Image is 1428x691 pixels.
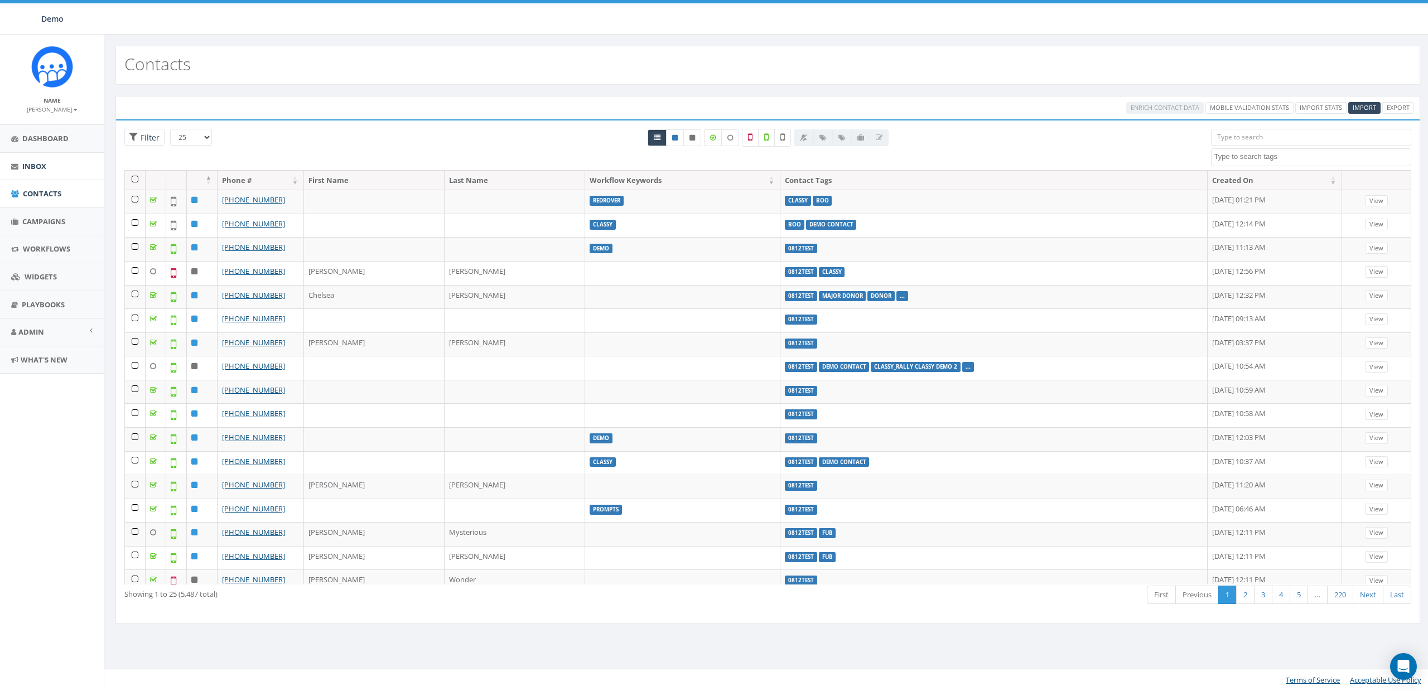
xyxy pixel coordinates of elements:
label: DEMO CONTACT [819,457,870,467]
td: [PERSON_NAME] [445,475,585,499]
a: View [1365,195,1388,207]
span: Campaigns [22,216,65,226]
label: 0812test [785,244,817,254]
td: [PERSON_NAME] [304,546,445,570]
label: Validated [758,129,775,147]
td: [DATE] 01:21 PM [1208,190,1342,214]
label: Demo [590,244,612,254]
a: [PHONE_NUMBER] [222,337,285,347]
a: View [1365,432,1388,444]
span: Dashboard [22,133,69,143]
small: Name [44,96,61,104]
span: Filter [138,132,160,143]
td: Chelsea [304,285,445,309]
td: [PERSON_NAME] [445,546,585,570]
label: classy_Rally Classy Demo 2 [871,362,961,372]
td: [DATE] 12:11 PM [1208,522,1342,546]
a: [PHONE_NUMBER] [222,527,285,537]
a: Acceptable Use Policy [1350,675,1421,685]
a: [PHONE_NUMBER] [222,408,285,418]
a: 4 [1272,586,1290,604]
span: CSV files only [1353,103,1376,112]
label: REDROVER [590,196,624,206]
label: Demo [590,433,612,443]
label: 0812test [785,339,817,349]
a: View [1365,456,1388,468]
td: [DATE] 10:54 AM [1208,356,1342,380]
label: Not a Mobile [742,129,759,147]
label: 0812test [785,409,817,419]
a: [PHONE_NUMBER] [222,290,285,300]
label: 0812test [785,552,817,562]
td: [PERSON_NAME] [445,332,585,356]
i: This phone number is unsubscribed and has opted-out of all texts. [689,134,695,141]
i: This phone number is subscribed and will receive texts. [672,134,678,141]
span: Playbooks [22,299,65,310]
td: [DATE] 09:13 AM [1208,308,1342,332]
a: [PHONE_NUMBER] [222,574,285,584]
label: 0812test [785,433,817,443]
a: Mobile Validation Stats [1205,102,1294,114]
td: [DATE] 03:37 PM [1208,332,1342,356]
a: Import Stats [1295,102,1347,114]
span: What's New [21,355,67,365]
label: FUB [819,552,836,562]
label: 0812test [785,505,817,515]
a: View [1365,480,1388,491]
td: [DATE] 12:14 PM [1208,214,1342,238]
td: [DATE] 11:20 AM [1208,475,1342,499]
a: View [1365,527,1388,539]
a: All contacts [648,129,667,146]
td: [DATE] 10:37 AM [1208,451,1342,475]
a: Previous [1175,586,1219,604]
a: [PHONE_NUMBER] [222,361,285,371]
a: [PHONE_NUMBER] [222,504,285,514]
a: 1 [1218,586,1237,604]
a: Opted Out [683,129,701,146]
label: 0812test [785,457,817,467]
label: DEMO CONTACT [819,362,870,372]
a: View [1365,243,1388,254]
label: Data not Enriched [721,129,739,146]
a: View [1365,385,1388,397]
a: [PHONE_NUMBER] [222,242,285,252]
label: CLASSY [590,457,616,467]
label: Major Donor [819,291,866,301]
td: [PERSON_NAME] [304,261,445,285]
th: Created On: activate to sort column ascending [1208,171,1342,190]
a: [PHONE_NUMBER] [222,551,285,561]
a: 5 [1290,586,1308,604]
label: 0812test [785,315,817,325]
a: [PHONE_NUMBER] [222,456,285,466]
a: [PERSON_NAME] [27,104,78,114]
td: [DATE] 12:56 PM [1208,261,1342,285]
label: 0812test [785,291,817,301]
a: Next [1353,586,1383,604]
label: 0812test [785,481,817,491]
td: [DATE] 12:11 PM [1208,546,1342,570]
th: Phone #: activate to sort column ascending [218,171,304,190]
a: First [1147,586,1176,604]
a: [PHONE_NUMBER] [222,480,285,490]
a: Import [1348,102,1381,114]
a: Active [666,129,684,146]
a: [PHONE_NUMBER] [222,195,285,205]
th: Contact Tags [780,171,1208,190]
span: Demo [41,13,64,24]
span: Workflows [23,244,70,254]
a: View [1365,313,1388,325]
a: 2 [1236,586,1255,604]
label: classy [785,196,811,206]
a: … [1308,586,1328,604]
a: [PHONE_NUMBER] [222,313,285,323]
label: Donor [867,291,895,301]
a: Terms of Service [1286,675,1340,685]
a: 220 [1327,586,1353,604]
label: CLASSY [590,220,616,230]
td: Wonder [445,569,585,593]
label: 0812test [785,386,817,396]
td: [DATE] 11:13 AM [1208,237,1342,261]
a: View [1365,219,1388,230]
a: View [1365,409,1388,421]
h2: Contacts [124,55,191,73]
